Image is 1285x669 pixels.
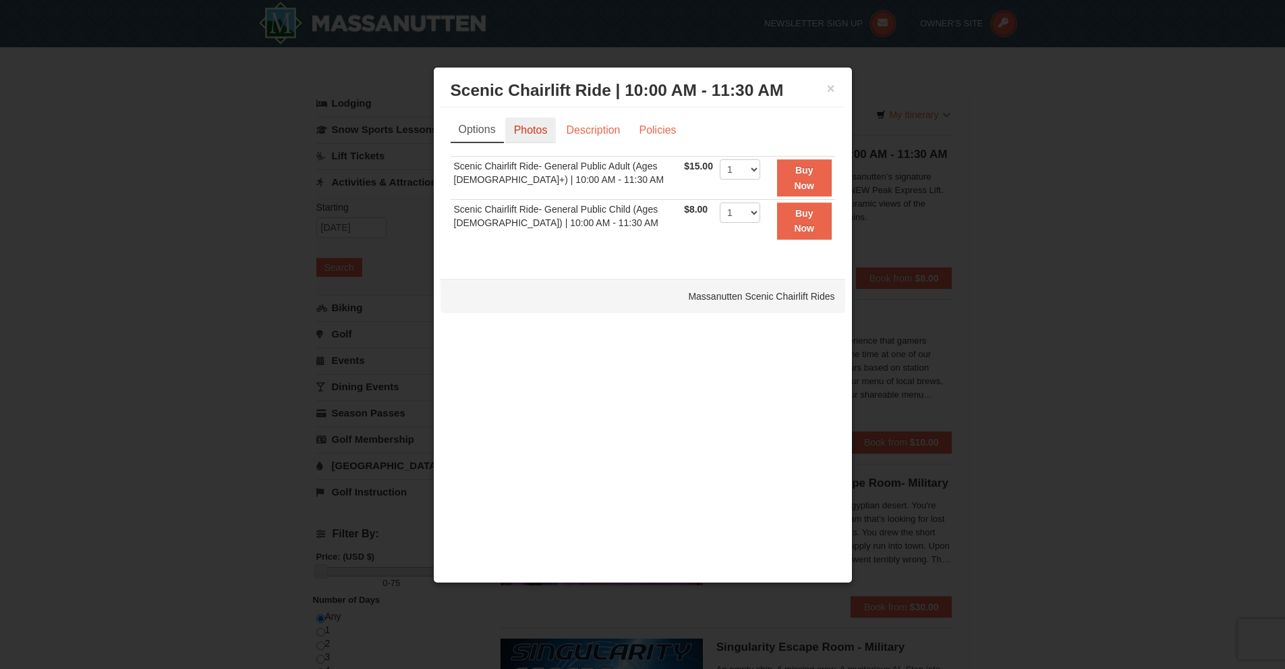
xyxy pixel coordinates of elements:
[451,157,681,200] td: Scenic Chairlift Ride- General Public Adult (Ages [DEMOGRAPHIC_DATA]+) | 10:00 AM - 11:30 AM
[451,117,504,143] a: Options
[827,82,835,95] button: ×
[630,117,685,143] a: Policies
[794,208,814,234] strong: Buy Now
[794,165,814,190] strong: Buy Now
[684,204,708,215] span: $8.00
[777,203,832,240] button: Buy Now
[451,80,835,101] h3: Scenic Chairlift Ride | 10:00 AM - 11:30 AM
[440,279,845,313] div: Massanutten Scenic Chairlift Rides
[557,117,629,143] a: Description
[777,159,832,196] button: Buy Now
[684,161,713,171] span: $15.00
[505,117,556,143] a: Photos
[451,199,681,242] td: Scenic Chairlift Ride- General Public Child (Ages [DEMOGRAPHIC_DATA]) | 10:00 AM - 11:30 AM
